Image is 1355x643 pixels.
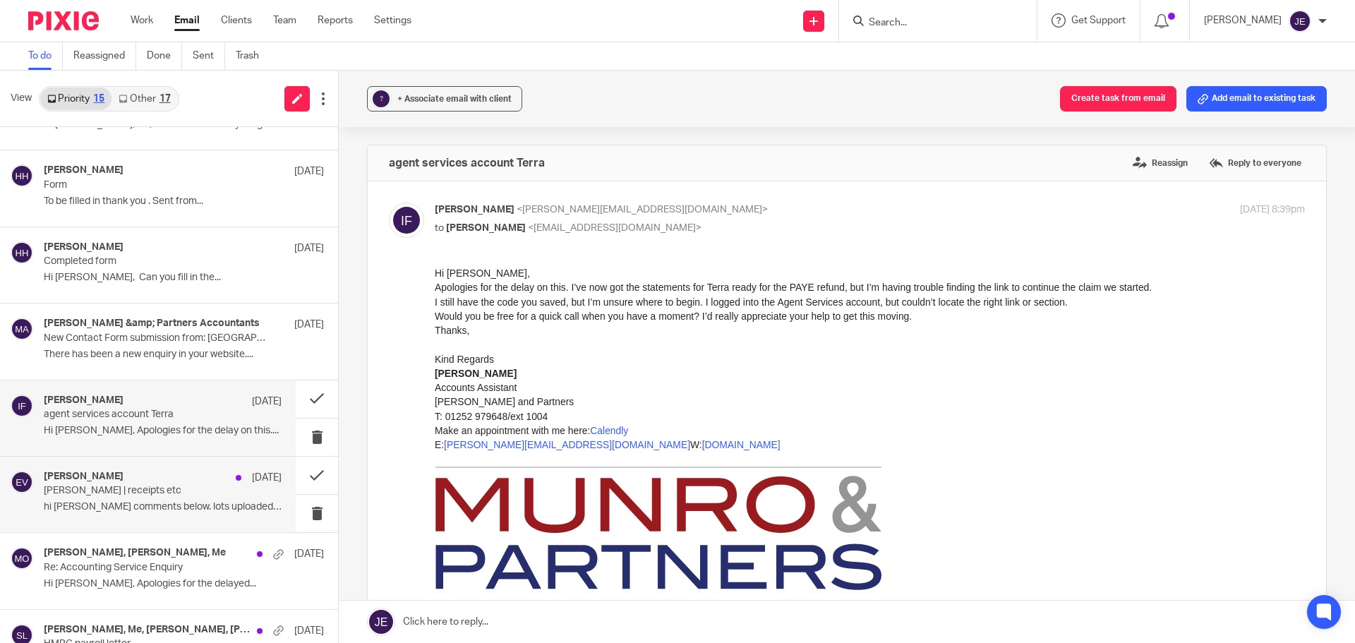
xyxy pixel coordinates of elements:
a: [DOMAIN_NAME] [267,173,346,184]
p: Completed form [44,256,268,268]
p: hi [PERSON_NAME] comments below. lots uploaded to... [44,501,282,513]
p: [DATE] [252,395,282,409]
p: Hi [PERSON_NAME], Apologies for the delay on this.... [44,425,282,437]
button: ? + Associate email with client [367,86,522,112]
img: svg%3E [11,241,33,264]
label: Reply to everyone [1205,152,1305,174]
div: 15 [93,94,104,104]
h4: [PERSON_NAME], Me, [PERSON_NAME], [PERSON_NAME] [44,624,250,636]
h4: [PERSON_NAME] [44,395,124,407]
p: Form [44,179,268,191]
img: svg%3E [11,547,33,570]
a: Sent [193,42,225,70]
h4: agent services account Terra [389,156,545,170]
h4: [PERSON_NAME] [44,241,124,253]
span: <[EMAIL_ADDRESS][DOMAIN_NAME]> [528,223,701,233]
p: Hi [PERSON_NAME], Apologies for the delayed... [44,578,324,590]
a: [PERSON_NAME][EMAIL_ADDRESS][DOMAIN_NAME] [9,173,255,184]
p: New Contact Form submission from: [GEOGRAPHIC_DATA] [44,332,268,344]
p: [DATE] [294,547,324,561]
button: Create task from email [1060,86,1176,112]
p: agent services account Terra [44,409,234,421]
span: [PERSON_NAME] [435,205,514,215]
img: svg%3E [11,164,33,187]
p: To be filled in thank you . Sent from... [44,196,324,208]
p: There has been a new enquiry in your website.... [44,349,324,361]
p: [DATE] 8:39pm [1240,203,1305,217]
a: To do [28,42,63,70]
a: Reassigned [73,42,136,70]
h4: [PERSON_NAME], [PERSON_NAME], Me [44,547,226,559]
img: svg%3E [11,395,33,417]
label: Reassign [1129,152,1191,174]
a: Reports [318,13,353,28]
p: [PERSON_NAME] | receipts etc [44,485,234,497]
span: + Associate email with client [397,95,512,103]
p: Re: Accounting Service Enquiry [44,562,268,574]
img: svg%3E [11,471,33,493]
a: Calendly [155,159,193,170]
a: Settings [374,13,411,28]
span: [PERSON_NAME] [446,223,526,233]
span: to [435,223,444,233]
img: svg%3E [389,203,424,238]
div: ? [373,90,390,107]
h4: [PERSON_NAME] [44,164,124,176]
p: [DATE] [252,471,282,485]
span: <[PERSON_NAME][EMAIL_ADDRESS][DOMAIN_NAME]> [517,205,768,215]
p: [DATE] [294,241,324,256]
h4: [PERSON_NAME] [44,471,124,483]
img: svg%3E [1289,10,1311,32]
input: Search [867,17,994,30]
p: [PERSON_NAME] [1204,13,1282,28]
a: Email [174,13,200,28]
a: Priority15 [40,88,112,110]
div: 17 [159,94,171,104]
img: Pixie [28,11,99,30]
a: Team [273,13,296,28]
button: Add email to existing task [1186,86,1327,112]
a: Work [131,13,153,28]
a: Clients [221,13,252,28]
span: View [11,91,32,106]
span: Get Support [1071,16,1126,25]
p: [DATE] [294,624,324,638]
p: [DATE] [294,318,324,332]
a: Trash [236,42,270,70]
p: Hi [PERSON_NAME], Can you fill in the... [44,272,324,284]
a: Other17 [112,88,177,110]
p: [DATE] [294,164,324,179]
img: svg%3E [11,318,33,340]
a: Done [147,42,182,70]
h4: [PERSON_NAME] &amp; Partners Accountants [44,318,260,330]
